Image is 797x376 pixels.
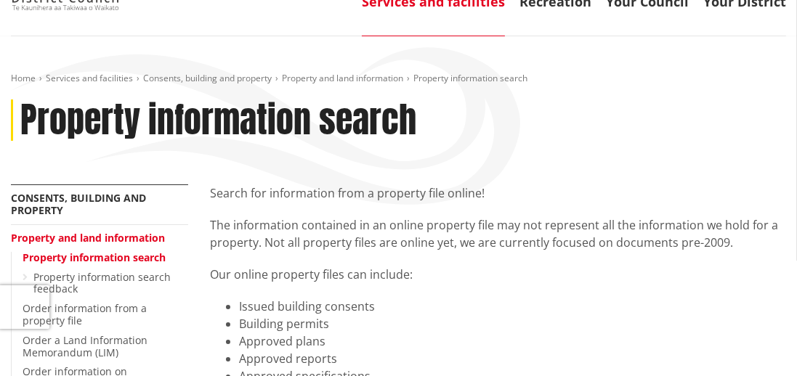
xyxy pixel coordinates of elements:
a: Consents, building and property [11,191,146,217]
li: Building permits [239,315,786,332]
a: Order a Land Information Memorandum (LIM) [23,333,147,359]
a: Services and facilities [46,72,133,84]
a: Property and land information [11,231,165,245]
li: Approved reports [239,350,786,367]
li: Issued building consents [239,298,786,315]
a: Consents, building and property [143,72,272,84]
h1: Property information search [20,99,416,142]
span: Property information search [413,72,527,84]
a: Property information search feedback [33,270,171,296]
a: Property and land information [282,72,403,84]
a: Order information from a property file [23,301,147,327]
iframe: Messenger Launcher [730,315,782,367]
li: Approved plans [239,332,786,350]
p: Search for information from a property file online! [210,184,786,202]
a: Property information search [23,250,166,264]
a: Home [11,72,36,84]
span: Our online property files can include: [210,266,413,282]
p: The information contained in an online property file may not represent all the information we hol... [210,216,786,251]
nav: breadcrumb [11,73,786,85]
